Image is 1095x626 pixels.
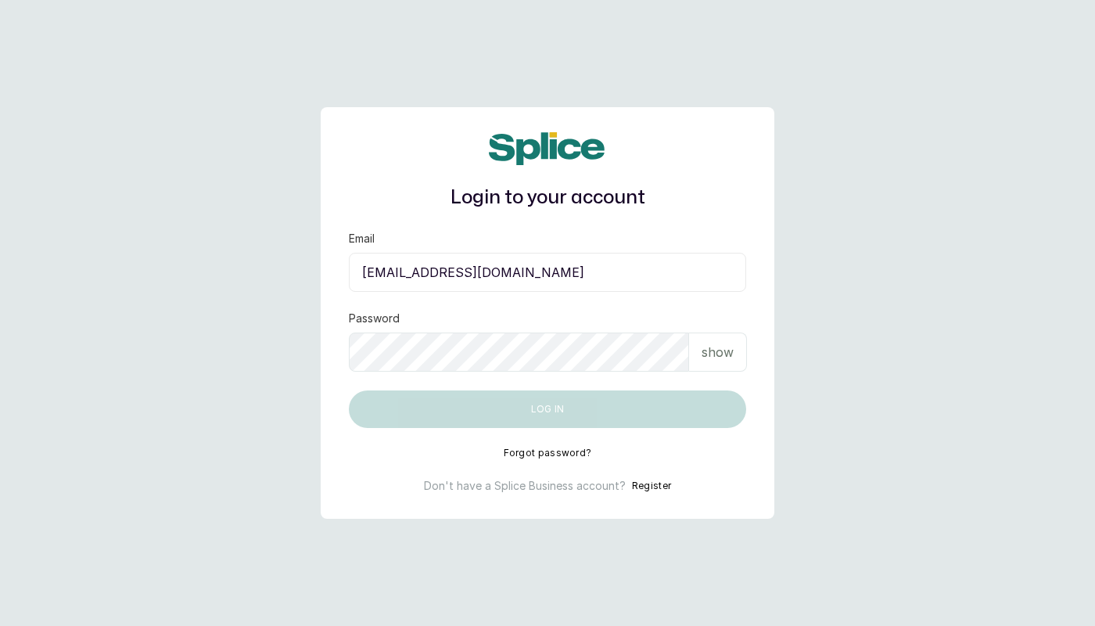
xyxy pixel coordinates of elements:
button: Forgot password? [504,447,592,459]
label: Email [349,231,375,246]
label: Password [349,311,400,326]
p: Don't have a Splice Business account? [424,478,626,494]
p: show [702,343,734,362]
button: Log in [349,390,746,428]
input: email@acme.com [349,253,746,292]
button: Register [632,478,671,494]
h1: Login to your account [349,184,746,212]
